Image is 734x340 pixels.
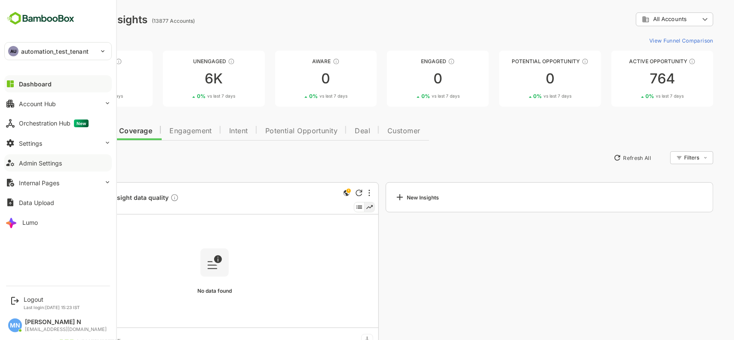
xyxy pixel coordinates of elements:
button: Refresh All [580,151,625,165]
div: These accounts have not shown enough engagement and need nurturing [198,58,205,65]
div: Filters [654,154,670,161]
div: 764 [581,72,683,86]
div: 0 [469,72,571,86]
div: Account Hub [19,100,56,107]
span: All Accounts [623,16,657,22]
div: 0 % [279,93,317,99]
div: [EMAIL_ADDRESS][DOMAIN_NAME] [25,327,107,332]
span: 0 Accounts Insight data quality [46,193,149,203]
a: 0 Accounts Insight data qualityDescription not present [46,193,152,203]
div: 0 % [616,93,654,99]
div: These accounts are warm, further nurturing would qualify them to MQAs [418,58,425,65]
button: Account Hub [4,95,112,112]
div: These accounts have not been engaged with for a defined time period [85,58,92,65]
a: UnengagedThese accounts have not shown enough engagement and need nurturing6K0%vs last 7 days [133,51,235,107]
div: This is a global insight. Segment selection is not applicable for this view [311,188,322,199]
div: 7K [21,72,123,86]
div: New Insights [365,192,409,202]
span: Engagement [139,128,182,135]
div: These accounts have open opportunities which might be at any of the Sales Stages [659,58,666,65]
span: New [74,119,89,127]
div: [PERSON_NAME] N [25,319,107,326]
div: Filters [653,150,683,165]
div: These accounts are MQAs and can be passed on to Inside Sales [552,58,559,65]
div: All Accounts [612,15,670,23]
span: vs last 7 days [626,93,654,99]
div: Admin Settings [19,159,62,167]
div: Unreached [21,58,123,64]
div: 6K [133,72,235,86]
p: automation_test_tenant [21,47,89,56]
button: View Funnel Comparison [616,34,683,47]
span: No data found [167,288,202,294]
span: vs last 7 days [65,93,93,99]
span: Customer [357,128,390,135]
div: Internal Pages [19,179,59,187]
div: Settings [19,140,42,147]
a: UnreachedThese accounts have not been engaged with for a defined time period7K3%vs last 7 days [21,51,123,107]
div: Data Upload [19,199,54,206]
div: AU [8,46,18,56]
div: Aware [245,58,347,64]
div: Logout [24,296,80,303]
p: Last login: [DATE] 15:23 IST [24,305,80,310]
div: 0 % [504,93,542,99]
span: Data Quality and Coverage [29,128,122,135]
span: Intent [199,128,218,135]
button: Internal Pages [4,174,112,191]
div: These accounts have just entered the buying cycle and need further nurturing [303,58,310,65]
div: Dashboard [19,80,52,88]
div: AUautomation_test_tenant [5,43,111,60]
a: AwareThese accounts have just entered the buying cycle and need further nurturing00%vs last 7 days [245,51,347,107]
span: Deal [325,128,340,135]
div: 0 [357,72,459,86]
div: All Accounts [606,11,683,28]
div: Engaged [357,58,459,64]
button: Lumo [4,214,112,231]
div: Dashboard Insights [21,13,117,26]
div: Refresh [326,190,332,196]
span: vs last 7 days [289,93,317,99]
button: New Insights [21,150,83,165]
div: 0 [245,72,347,86]
div: MN [8,319,22,332]
a: Active OpportunityThese accounts have open opportunities which might be at any of the Sales Stage... [581,51,683,107]
ag: (13877 Accounts) [122,18,167,24]
span: vs last 7 days [514,93,542,99]
div: Unengaged [133,58,235,64]
div: Potential Opportunity [469,58,571,64]
span: vs last 7 days [177,93,205,99]
div: 0 % [167,93,205,99]
a: EngagedThese accounts are warm, further nurturing would qualify them to MQAs00%vs last 7 days [357,51,459,107]
button: Data Upload [4,194,112,211]
span: vs last 7 days [402,93,430,99]
button: Dashboard [4,75,112,92]
a: New Insights [356,182,684,212]
div: Orchestration Hub [19,119,89,127]
div: 0 % [391,93,430,99]
span: Potential Opportunity [235,128,308,135]
div: 3 % [55,93,93,99]
img: BambooboxFullLogoMark.5f36c76dfaba33ec1ec1367b70bb1252.svg [4,10,77,27]
button: Settings [4,135,112,152]
div: Description not present [140,193,149,203]
div: More [338,190,340,196]
div: Active Opportunity [581,58,683,64]
div: Lumo [22,219,38,226]
a: Potential OpportunityThese accounts are MQAs and can be passed on to Inside Sales00%vs last 7 days [469,51,571,107]
button: Admin Settings [4,154,112,172]
button: Orchestration HubNew [4,115,112,132]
